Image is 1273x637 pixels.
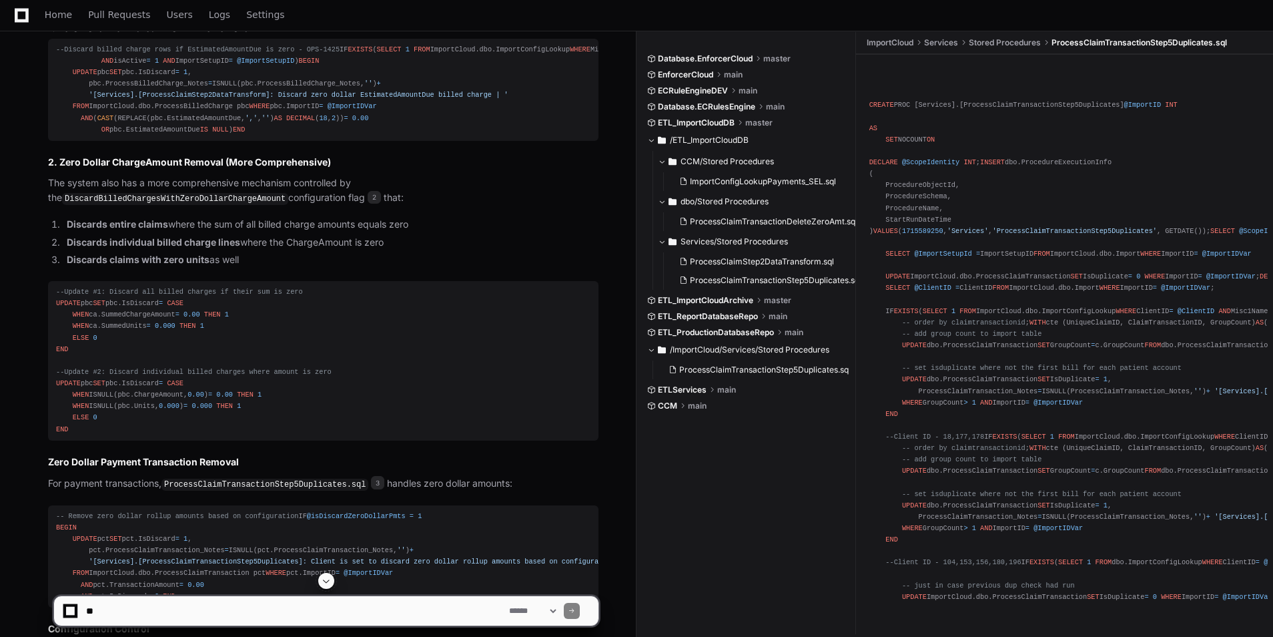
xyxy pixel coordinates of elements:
svg: Directory [669,194,677,210]
span: SET [885,136,897,144]
span: FROM [1033,250,1050,258]
span: FROM [1096,558,1112,566]
span: Pull Requests [88,11,150,19]
span: THEN [216,402,233,410]
span: = [344,114,348,122]
span: main [688,401,707,411]
span: = [1194,250,1198,258]
button: ProcessClaimTransactionStep5Duplicates.sql [674,271,859,290]
span: --Update #1: Discard all billed charges if their sum is zero [56,288,303,296]
span: = [159,299,163,307]
span: Stored Procedures [969,37,1041,48]
span: UPDATE [73,535,97,543]
span: THEN [237,391,254,399]
span: ETLServices [658,385,707,395]
span: BEGIN [299,57,320,65]
span: -- order by claimtransactionid [902,444,1025,452]
span: > [963,399,967,407]
h2: Zero Dollar Payment Transaction Removal [48,455,598,469]
p: For payment transactions, handles zero dollar amounts: [48,476,598,492]
span: --Client ID - 104,153,156,180,196 [885,558,1021,566]
button: ProcessClaimTransactionStep5Duplicates.sql [663,361,849,379]
span: '[Services].[ProcessClaimTransactionStep5Duplicates]: Client is set to discard zero dollar rollup... [89,558,660,566]
span: FROM [959,307,976,315]
span: '' [1194,513,1202,521]
span: 1 [237,402,241,410]
span: 2 [332,114,336,122]
span: AND [1218,307,1230,315]
span: CCM [658,401,677,411]
span: Services [924,37,958,48]
span: 1 [418,512,422,520]
span: WITH [1029,318,1046,327]
span: @ImportIDVar [1202,250,1252,258]
span: VALUES [873,227,898,235]
span: Database.EnforcerCloud [658,53,753,64]
span: 1 [1104,501,1108,509]
span: WHERE [902,399,923,407]
span: UPDATE [902,341,927,349]
span: AS [1256,444,1264,452]
span: -- add group count to import table [902,330,1041,338]
span: WITH [1029,444,1046,452]
code: DiscardBilledChargesWithZeroDollarChargeAmount [62,193,288,205]
span: -- Remove zero dollar rollup amounts based on configuration [56,512,298,520]
span: SET [109,535,121,543]
span: 1 [1104,375,1108,383]
svg: Directory [669,154,677,170]
span: UPDATE [73,68,97,76]
span: EXISTS [1029,558,1054,566]
span: '' [262,114,270,122]
span: AS [1256,318,1264,327]
span: Services/Stored Procedures [681,236,788,247]
span: @ClientID [1178,307,1214,315]
span: SET [1037,467,1049,475]
span: main [739,85,757,96]
h3: 2. Zero Dollar ChargeAmount Removal (More Comprehensive) [48,156,598,169]
span: = [1037,513,1041,521]
span: main [717,385,736,395]
span: 0.00 [183,310,200,318]
span: ',' [245,114,257,122]
div: IF ( ImportCloud.dbo.ImportConfigLookup Misc0Name isActive ImportSetupID ) pbc pbc.IsDiscard , pb... [56,44,590,136]
span: AS [274,114,282,122]
span: AS [869,124,877,132]
span: @ImportSetupID [237,57,294,65]
span: = [1169,307,1173,315]
span: UPDATE [56,299,81,307]
span: @ImportIDVar [328,102,377,110]
span: = [147,322,151,330]
span: ProcessClaimTransactionStep5Duplicates.sql [679,365,851,375]
span: 1 [225,310,229,318]
div: pbc pbc.IsDiscard ca.SummedChargeAmount ca.SummedUnits pbc pbc.IsDiscard ISNULL(pbc.ChargeAmount,... [56,286,590,435]
span: master [745,118,773,128]
span: 1 [200,322,204,330]
span: SELECT [1021,433,1046,441]
span: FROM [73,569,89,577]
span: THEN [204,310,221,318]
span: 0.00 [352,114,369,122]
span: @ImportIDVar [1033,524,1083,532]
button: dbo/Stored Procedures [658,191,857,212]
span: 1 [972,524,976,532]
span: = [208,391,212,399]
span: '' [1194,387,1202,395]
span: CCM/Stored Procedures [681,156,774,167]
span: master [764,295,791,306]
span: 1 [1087,558,1091,566]
span: = [208,79,212,87]
span: = [175,535,179,543]
p: The system also has a more comprehensive mechanism controlled by the configuration flag that: [48,176,598,206]
span: WHERE [1116,307,1136,315]
span: 0 [1136,272,1140,280]
span: EXISTS [993,433,1017,441]
span: = [1096,375,1100,383]
span: Users [167,11,193,19]
span: FROM [414,45,430,53]
span: @ImportIDVar [1206,272,1256,280]
span: ImportConfigLookupPayments_SEL.sql [690,176,836,187]
span: = [159,379,163,387]
span: 1 [406,45,410,53]
span: /ImportCloud/Services/Stored Procedures [670,345,829,355]
span: Home [45,11,72,19]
